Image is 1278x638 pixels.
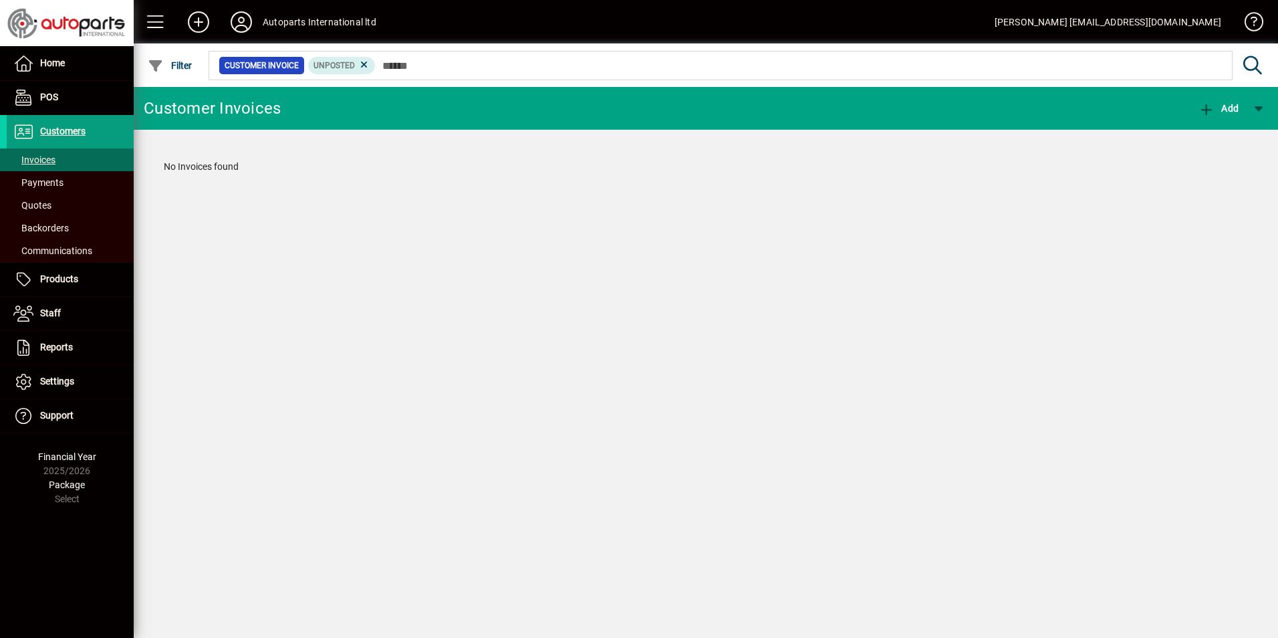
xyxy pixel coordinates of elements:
[13,177,63,188] span: Payments
[7,81,134,114] a: POS
[38,451,96,462] span: Financial Year
[7,171,134,194] a: Payments
[1198,103,1239,114] span: Add
[7,148,134,171] a: Invoices
[995,11,1221,33] div: [PERSON_NAME] [EMAIL_ADDRESS][DOMAIN_NAME]
[1195,96,1242,120] button: Add
[308,57,376,74] mat-chip: Customer Invoice Status: Unposted
[49,480,85,490] span: Package
[7,365,134,399] a: Settings
[150,146,1261,187] div: No Invoices found
[220,10,263,34] button: Profile
[40,58,65,68] span: Home
[7,297,134,330] a: Staff
[40,274,78,284] span: Products
[144,98,281,119] div: Customer Invoices
[40,342,73,352] span: Reports
[7,263,134,296] a: Products
[7,217,134,239] a: Backorders
[40,92,58,102] span: POS
[7,194,134,217] a: Quotes
[40,376,74,387] span: Settings
[263,11,376,33] div: Autoparts International ltd
[40,126,86,136] span: Customers
[13,245,92,256] span: Communications
[148,60,193,71] span: Filter
[7,331,134,364] a: Reports
[40,308,61,318] span: Staff
[225,59,299,72] span: Customer Invoice
[13,154,55,165] span: Invoices
[313,61,355,70] span: Unposted
[7,239,134,262] a: Communications
[7,399,134,433] a: Support
[177,10,220,34] button: Add
[1235,3,1261,46] a: Knowledge Base
[40,410,74,421] span: Support
[7,47,134,80] a: Home
[144,54,196,78] button: Filter
[13,200,51,211] span: Quotes
[13,223,69,233] span: Backorders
